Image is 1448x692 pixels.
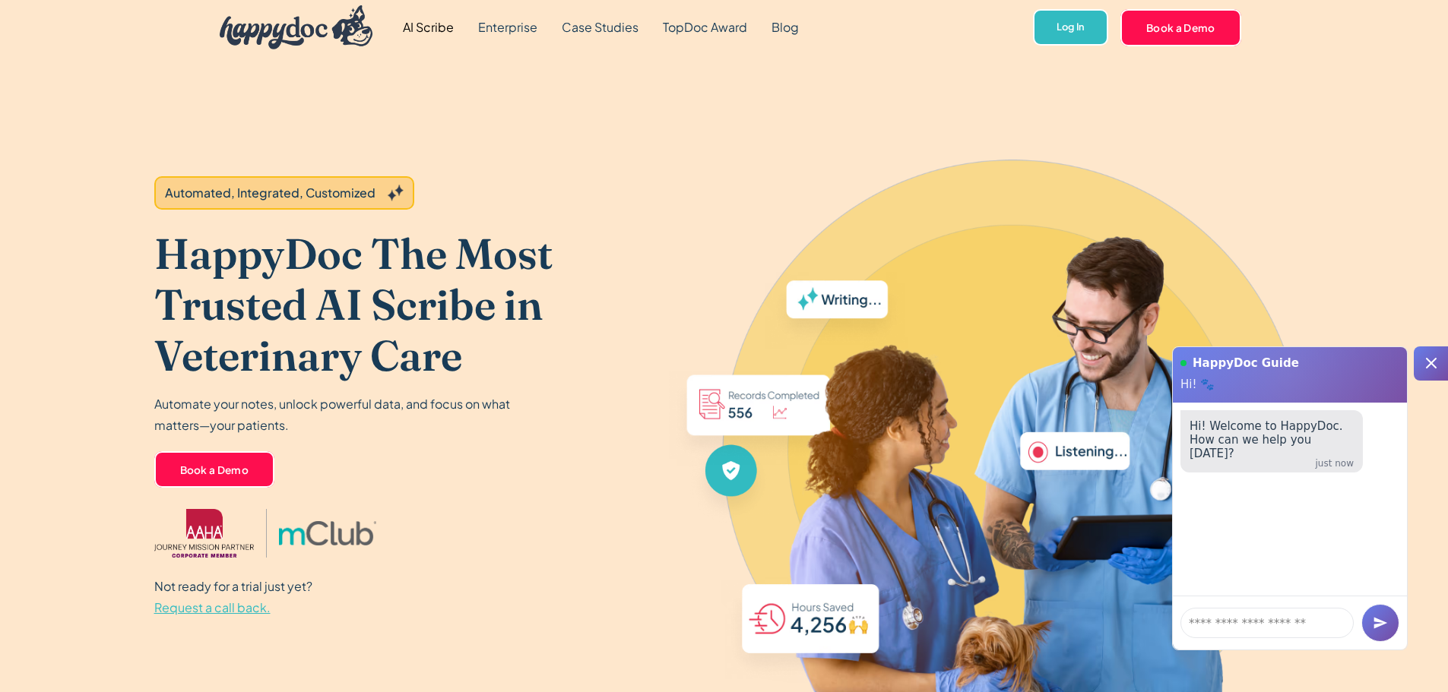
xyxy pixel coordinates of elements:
[154,228,667,381] h1: HappyDoc The Most Trusted AI Scribe in Veterinary Care
[154,576,312,618] p: Not ready for a trial just yet?
[208,2,373,53] a: home
[1120,9,1241,46] a: Book a Demo
[154,451,275,488] a: Book a Demo
[220,5,373,49] img: HappyDoc Logo: A happy dog with his ear up, listening.
[279,521,376,545] img: mclub logo
[154,393,519,436] p: Automate your notes, unlock powerful data, and focus on what matters—your patients.
[1033,9,1108,46] a: Log In
[165,184,375,202] div: Automated, Integrated, Customized
[154,509,255,558] img: AAHA Advantage logo
[388,185,404,201] img: Grey sparkles.
[154,599,271,615] span: Request a call back.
